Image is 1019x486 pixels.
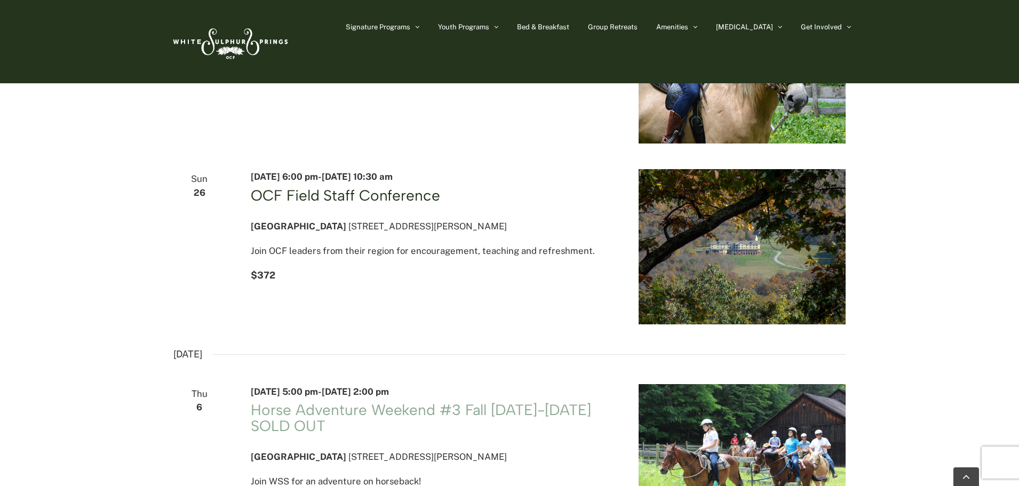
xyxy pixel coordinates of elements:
[517,23,569,30] span: Bed & Breakfast
[438,23,489,30] span: Youth Programs
[251,386,318,397] span: [DATE] 5:00 pm
[173,185,225,201] span: 26
[251,401,591,435] a: Horse Adventure Weekend #3 Fall [DATE]-[DATE] SOLD OUT
[251,221,346,232] span: [GEOGRAPHIC_DATA]
[801,23,842,30] span: Get Involved
[716,23,773,30] span: [MEDICAL_DATA]
[346,23,410,30] span: Signature Programs
[251,171,393,182] time: -
[656,23,688,30] span: Amenities
[588,23,638,30] span: Group Retreats
[251,171,318,182] span: [DATE] 6:00 pm
[251,386,389,397] time: -
[173,346,202,363] time: [DATE]
[322,171,393,182] span: [DATE] 10:30 am
[348,451,507,462] span: [STREET_ADDRESS][PERSON_NAME]
[251,243,613,259] p: Join OCF leaders from their region for encouragement, teaching and refreshment.
[173,400,225,415] span: 6
[322,386,389,397] span: [DATE] 2:00 pm
[251,451,346,462] span: [GEOGRAPHIC_DATA]
[173,171,225,187] span: Sun
[251,186,440,204] a: OCF Field Staff Conference
[348,221,507,232] span: [STREET_ADDRESS][PERSON_NAME]
[173,386,225,402] span: Thu
[251,269,275,281] span: $372
[168,17,291,67] img: White Sulphur Springs Logo
[639,169,846,324] img: Heritage House Fall-min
